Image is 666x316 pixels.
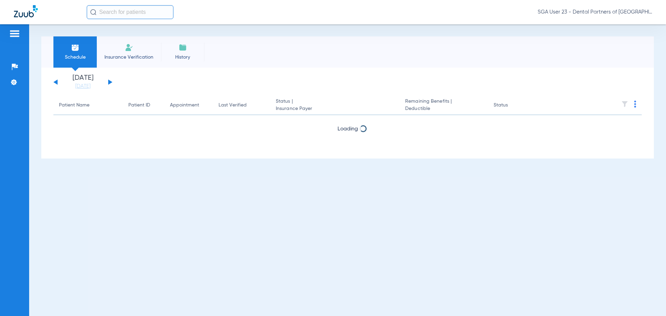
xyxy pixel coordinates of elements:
[9,29,20,38] img: hamburger-icon
[621,101,628,108] img: filter.svg
[71,43,79,52] img: Schedule
[102,54,156,61] span: Insurance Verification
[276,105,394,112] span: Insurance Payer
[400,96,488,115] th: Remaining Benefits |
[62,75,104,90] li: [DATE]
[179,43,187,52] img: History
[128,102,159,109] div: Patient ID
[270,96,400,115] th: Status |
[338,126,358,132] span: Loading
[488,96,535,115] th: Status
[90,9,96,15] img: Search Icon
[219,102,265,109] div: Last Verified
[170,102,199,109] div: Appointment
[219,102,247,109] div: Last Verified
[87,5,173,19] input: Search for patients
[634,101,636,108] img: group-dot-blue.svg
[125,43,133,52] img: Manual Insurance Verification
[166,54,199,61] span: History
[59,102,117,109] div: Patient Name
[59,54,92,61] span: Schedule
[538,9,652,16] span: SGA User 23 - Dental Partners of [GEOGRAPHIC_DATA]-JESUP
[170,102,207,109] div: Appointment
[62,83,104,90] a: [DATE]
[59,102,89,109] div: Patient Name
[128,102,150,109] div: Patient ID
[405,105,482,112] span: Deductible
[14,5,38,17] img: Zuub Logo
